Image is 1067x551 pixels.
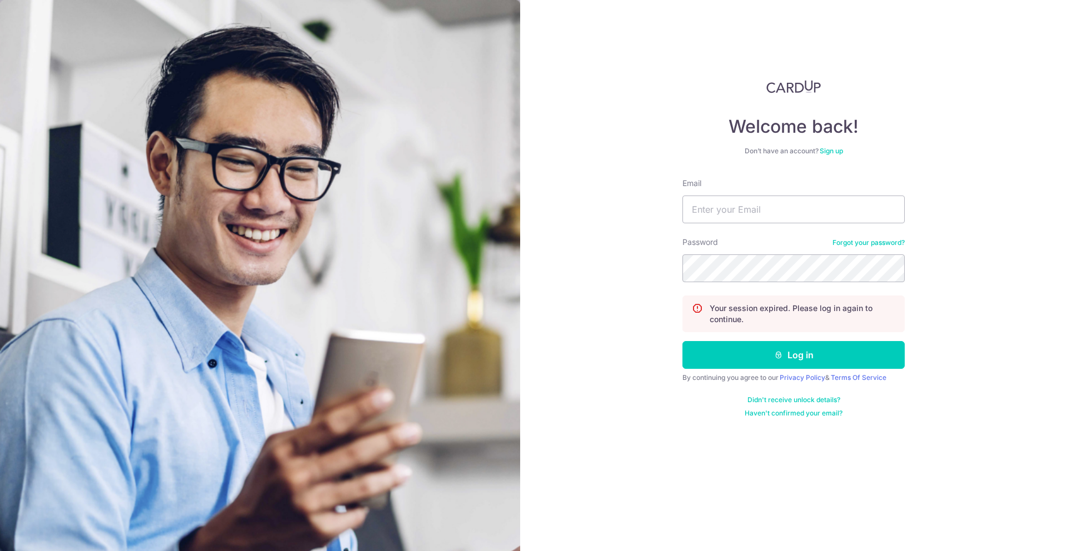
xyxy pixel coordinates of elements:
[766,80,821,93] img: CardUp Logo
[682,237,718,248] label: Password
[710,303,895,325] p: Your session expired. Please log in again to continue.
[682,341,905,369] button: Log in
[682,147,905,156] div: Don’t have an account?
[682,178,701,189] label: Email
[820,147,843,155] a: Sign up
[831,373,886,382] a: Terms Of Service
[747,395,840,404] a: Didn't receive unlock details?
[832,238,905,247] a: Forgot your password?
[682,116,905,138] h4: Welcome back!
[780,373,825,382] a: Privacy Policy
[745,409,842,418] a: Haven't confirmed your email?
[682,373,905,382] div: By continuing you agree to our &
[682,196,905,223] input: Enter your Email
